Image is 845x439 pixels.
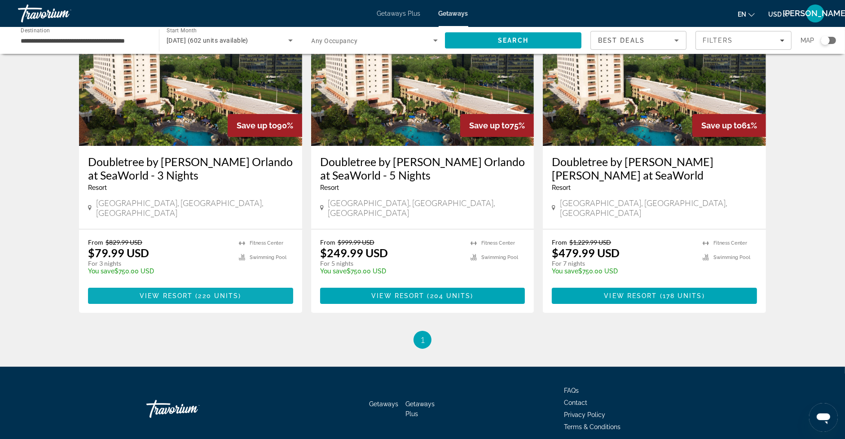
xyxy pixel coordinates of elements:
a: Go Home [146,395,236,422]
p: For 7 nights [552,259,694,268]
span: [DATE] (602 units available) [167,37,248,44]
span: Save up to [469,121,510,130]
img: Doubletree by Hilton Orlando at SeaWorld - 5 Nights [311,2,534,146]
span: Search [498,37,528,44]
span: From [320,238,335,246]
button: Change language [738,8,755,21]
span: ( ) [657,292,705,299]
span: Resort [320,184,339,191]
span: en [738,11,746,18]
button: View Resort(178 units) [552,288,757,304]
span: Fitness Center [250,240,283,246]
span: View Resort [371,292,424,299]
span: Swimming Pool [713,255,750,260]
span: 178 units [663,292,702,299]
button: Filters [695,31,792,50]
span: Start Month [167,28,197,34]
span: ( ) [193,292,241,299]
span: Best Deals [598,37,645,44]
a: Getaways Plus [377,10,421,17]
img: Doubletree by Hilton Orlando at SeaWorld [543,2,766,146]
span: Map [801,34,814,47]
img: Doubletree by Hilton Orlando at SeaWorld - 3 Nights [79,2,302,146]
p: $479.99 USD [552,246,620,259]
p: $750.00 USD [88,268,230,275]
span: You save [88,268,114,275]
p: $249.99 USD [320,246,388,259]
a: Getaways Plus [406,400,435,417]
a: Travorium [18,2,108,25]
a: Doubletree by [PERSON_NAME] Orlando at SeaWorld - 5 Nights [320,155,525,182]
span: Swimming Pool [250,255,286,260]
span: $999.99 USD [338,238,374,246]
button: User Menu [804,4,827,23]
span: Swimming Pool [481,255,518,260]
span: Any Occupancy [312,37,358,44]
p: $750.00 USD [552,268,694,275]
span: Fitness Center [713,240,747,246]
button: Search [445,32,581,48]
a: Privacy Policy [564,411,605,418]
button: View Resort(204 units) [320,288,525,304]
div: 90% [228,114,302,137]
span: [GEOGRAPHIC_DATA], [GEOGRAPHIC_DATA], [GEOGRAPHIC_DATA] [96,198,293,218]
p: For 3 nights [88,259,230,268]
a: Getaways [370,400,399,408]
iframe: Button to launch messaging window [809,403,838,432]
span: $1,229.99 USD [569,238,611,246]
span: Save up to [237,121,277,130]
mat-select: Sort by [598,35,679,46]
p: For 5 nights [320,259,462,268]
a: Contact [564,399,587,406]
a: Doubletree by [PERSON_NAME] [PERSON_NAME] at SeaWorld [552,155,757,182]
span: 220 units [198,292,238,299]
span: [GEOGRAPHIC_DATA], [GEOGRAPHIC_DATA], [GEOGRAPHIC_DATA] [328,198,525,218]
span: USD [768,11,782,18]
span: Save up to [701,121,742,130]
button: View Resort(220 units) [88,288,293,304]
p: $79.99 USD [88,246,149,259]
span: Resort [552,184,571,191]
span: From [552,238,567,246]
a: Terms & Conditions [564,423,621,430]
input: Select destination [21,35,147,46]
span: Filters [703,37,733,44]
span: View Resort [140,292,193,299]
span: You save [320,268,347,275]
div: 61% [692,114,766,137]
span: Fitness Center [481,240,515,246]
span: Resort [88,184,107,191]
span: 204 units [430,292,471,299]
div: 75% [460,114,534,137]
a: Doubletree by [PERSON_NAME] Orlando at SeaWorld - 3 Nights [88,155,293,182]
span: You save [552,268,578,275]
a: Getaways [439,10,468,17]
span: From [88,238,103,246]
nav: Pagination [79,331,766,349]
span: Destination [21,27,50,34]
span: 1 [420,335,425,345]
button: Change currency [768,8,790,21]
p: $750.00 USD [320,268,462,275]
span: $829.99 USD [106,238,142,246]
a: FAQs [564,387,579,394]
span: View Resort [604,292,657,299]
span: ( ) [424,292,473,299]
